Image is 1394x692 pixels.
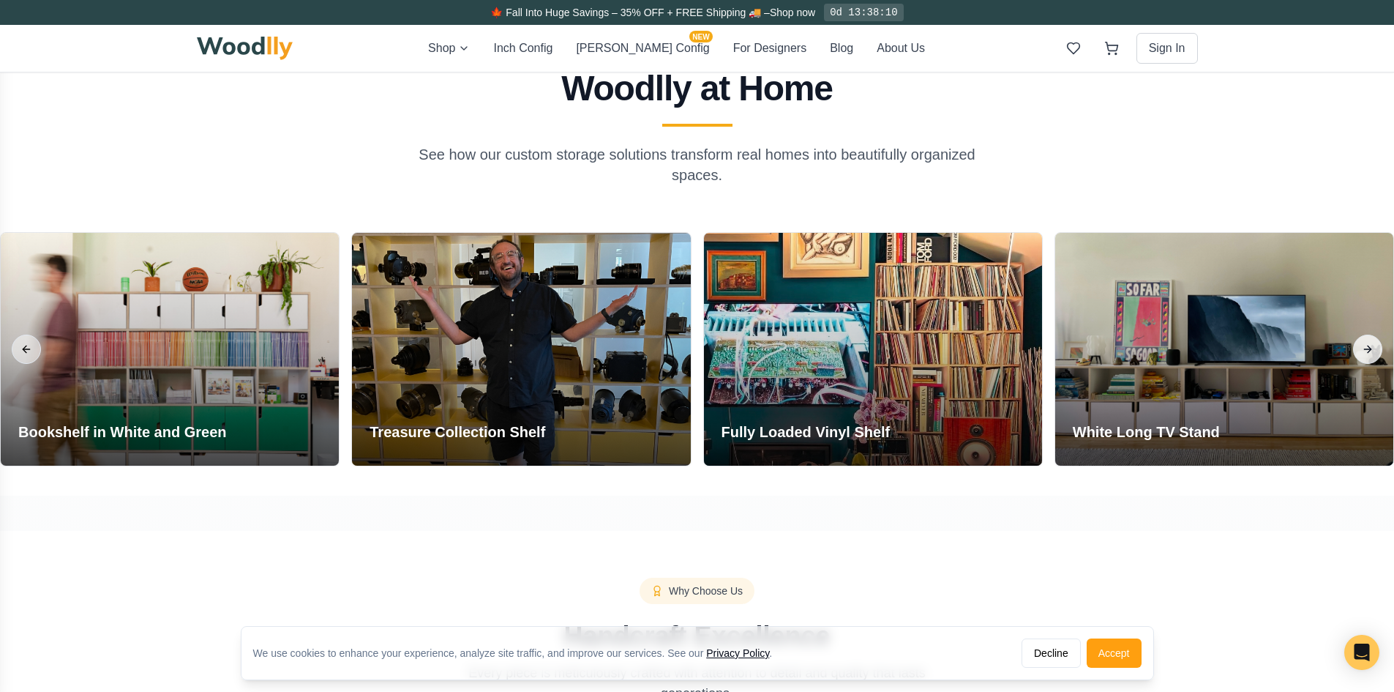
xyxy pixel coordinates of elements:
[824,4,903,21] div: 0d 13:38:10
[370,422,545,442] h3: Treasure Collection Shelf
[197,37,293,60] img: Woodlly
[203,71,1192,106] h2: Woodlly at Home
[1073,422,1220,442] h3: White Long TV Stand
[428,40,470,57] button: Shop
[830,40,853,57] button: Blog
[1022,639,1081,668] button: Decline
[669,584,743,598] span: Why Choose Us
[493,40,552,57] button: Inch Config
[706,647,769,659] a: Privacy Policy
[1136,33,1198,64] button: Sign In
[576,40,709,57] button: [PERSON_NAME] ConfigNEW
[18,422,226,442] h3: Bookshelf in White and Green
[689,31,712,42] span: NEW
[877,40,925,57] button: About Us
[1344,635,1379,670] div: Open Intercom Messenger
[733,40,806,57] button: For Designers
[203,622,1192,651] h2: Handcraft Excellence
[770,7,815,18] a: Shop now
[253,646,784,661] div: We use cookies to enhance your experience, analyze site traffic, and improve our services. See our .
[490,7,769,18] span: 🍁 Fall Into Huge Savings – 35% OFF + FREE Shipping 🚚 –
[722,422,891,442] h3: Fully Loaded Vinyl Shelf
[416,144,978,185] p: See how our custom storage solutions transform real homes into beautifully organized spaces.
[1087,639,1142,668] button: Accept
